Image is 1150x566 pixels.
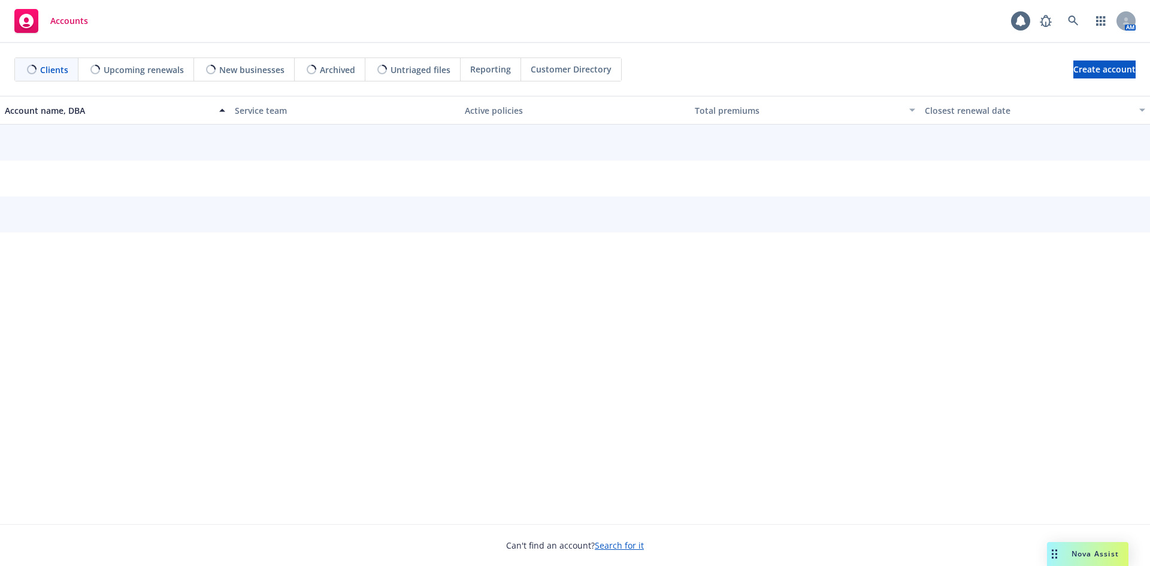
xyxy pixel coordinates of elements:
[465,104,685,117] div: Active policies
[690,96,920,125] button: Total premiums
[506,539,644,552] span: Can't find an account?
[1061,9,1085,33] a: Search
[470,63,511,75] span: Reporting
[460,96,690,125] button: Active policies
[925,104,1132,117] div: Closest renewal date
[920,96,1150,125] button: Closest renewal date
[1089,9,1113,33] a: Switch app
[235,104,455,117] div: Service team
[1047,542,1128,566] button: Nova Assist
[531,63,612,75] span: Customer Directory
[695,104,902,117] div: Total premiums
[104,63,184,76] span: Upcoming renewals
[40,63,68,76] span: Clients
[595,540,644,551] a: Search for it
[10,4,93,38] a: Accounts
[391,63,450,76] span: Untriaged files
[5,104,212,117] div: Account name, DBA
[1072,549,1119,559] span: Nova Assist
[50,16,88,26] span: Accounts
[219,63,285,76] span: New businesses
[1073,58,1136,81] span: Create account
[320,63,355,76] span: Archived
[1047,542,1062,566] div: Drag to move
[230,96,460,125] button: Service team
[1073,60,1136,78] a: Create account
[1034,9,1058,33] a: Report a Bug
